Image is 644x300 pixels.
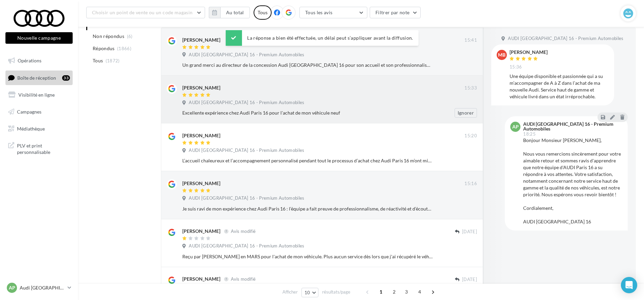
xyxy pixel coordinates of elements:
[455,108,477,118] button: Ignorer
[4,105,74,119] a: Campagnes
[464,85,477,91] span: 15:33
[510,64,522,70] span: 15:36
[189,195,304,201] span: AUDI [GEOGRAPHIC_DATA] 16 - Premium Automobiles
[189,243,304,249] span: AUDI [GEOGRAPHIC_DATA] 16 - Premium Automobiles
[5,281,73,294] a: AP Audi [GEOGRAPHIC_DATA] 16
[510,73,609,100] div: Une équipe disponible et passionnée qui a su m’accompagner de A à Z dans l’achat de ma nouvelle A...
[370,7,421,18] button: Filtrer par note
[508,36,623,42] span: AUDI [GEOGRAPHIC_DATA] 16 - Premium Automobiles
[209,7,250,18] button: Au total
[299,7,367,18] button: Tous les avis
[17,125,45,131] span: Médiathèque
[305,290,310,295] span: 10
[17,109,41,115] span: Campagnes
[117,46,131,51] span: (1866)
[301,288,319,297] button: 10
[389,286,400,297] span: 2
[106,58,120,63] span: (1872)
[4,71,74,85] a: Boîte de réception33
[182,228,220,235] div: [PERSON_NAME]
[231,228,256,234] span: Avis modifié
[5,32,73,44] button: Nouvelle campagne
[305,9,333,15] span: Tous les avis
[93,57,103,64] span: Tous
[182,62,433,68] div: Un grand merci au directeur de la concession Audi [GEOGRAPHIC_DATA] 16 pour son accueil et son pr...
[182,84,220,91] div: [PERSON_NAME]
[93,33,124,40] span: Non répondus
[4,138,74,158] a: PLV et print personnalisable
[282,289,298,295] span: Afficher
[621,277,637,293] div: Open Intercom Messenger
[322,289,350,295] span: résultats/page
[464,133,477,139] span: 15:20
[189,147,304,154] span: AUDI [GEOGRAPHIC_DATA] 16 - Premium Automobiles
[9,284,15,291] span: AP
[523,137,622,225] div: Bonjour Monsieur [PERSON_NAME], Nous vous remercions sincèrement pour votre aimable retour et som...
[93,45,115,52] span: Répondus
[401,286,412,297] span: 3
[182,205,433,212] div: Je suis ravi de mon expérience chez Audi Paris 16 : l’équipe a fait preuve de professionnalisme, ...
[18,92,55,98] span: Visibilité en ligne
[62,75,70,81] div: 33
[462,229,477,235] span: [DATE]
[498,52,505,58] span: Mb
[512,123,519,130] span: AP
[464,181,477,187] span: 15:16
[4,88,74,102] a: Visibilité en ligne
[20,284,65,291] p: Audi [GEOGRAPHIC_DATA] 16
[17,75,56,80] span: Boîte de réception
[464,37,477,43] span: 15:41
[182,157,433,164] div: L’accueil chaleureux et l’accompagnement personnalisé pendant tout le processus d’achat chez Audi...
[4,122,74,136] a: Médiathèque
[414,286,425,297] span: 4
[189,100,304,106] span: AUDI [GEOGRAPHIC_DATA] 16 - Premium Automobiles
[182,109,433,116] div: Excellente expérience chez Audi Paris 16 pour l'achat de mon véhicule neuf
[375,286,386,297] span: 1
[523,132,536,136] span: 18:25
[231,276,256,282] span: Avis modifié
[92,9,192,15] span: Choisir un point de vente ou un code magasin
[182,180,220,187] div: [PERSON_NAME]
[523,122,621,131] div: AUDI [GEOGRAPHIC_DATA] 16 - Premium Automobiles
[182,253,433,260] div: Reçu par [PERSON_NAME] en MARS pour l'achat de mon véhicule. Plus aucun service dès lors que j'ai...
[220,7,250,18] button: Au total
[254,5,272,20] div: Tous
[225,30,418,46] div: La réponse a bien été effectuée, un délai peut s’appliquer avant la diffusion.
[18,58,41,63] span: Opérations
[182,132,220,139] div: [PERSON_NAME]
[17,141,70,156] span: PLV et print personnalisable
[86,7,205,18] button: Choisir un point de vente ou un code magasin
[4,54,74,68] a: Opérations
[510,50,548,55] div: [PERSON_NAME]
[182,276,220,282] div: [PERSON_NAME]
[127,34,133,39] span: (6)
[189,52,304,58] span: AUDI [GEOGRAPHIC_DATA] 16 - Premium Automobiles
[182,37,220,43] div: [PERSON_NAME]
[462,277,477,283] span: [DATE]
